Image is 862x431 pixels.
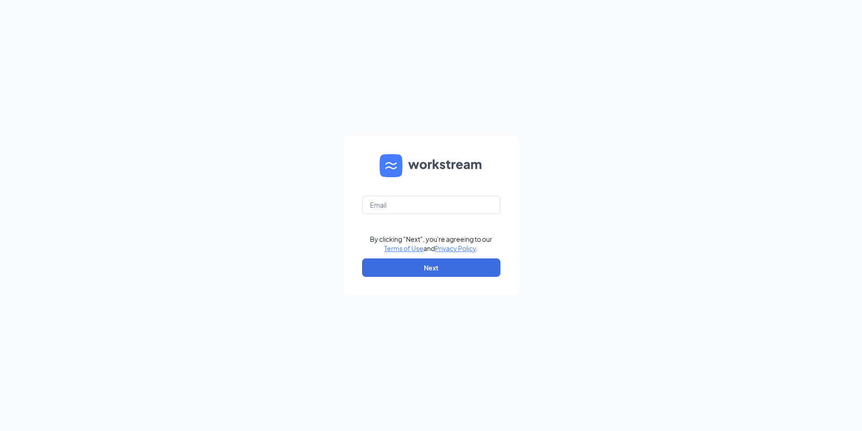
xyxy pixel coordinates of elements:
div: By clicking "Next", you're agreeing to our and . [370,234,492,253]
input: Email [362,196,500,214]
a: Terms of Use [384,244,423,252]
a: Privacy Policy [435,244,476,252]
button: Next [362,258,500,277]
img: WS logo and Workstream text [380,154,483,177]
